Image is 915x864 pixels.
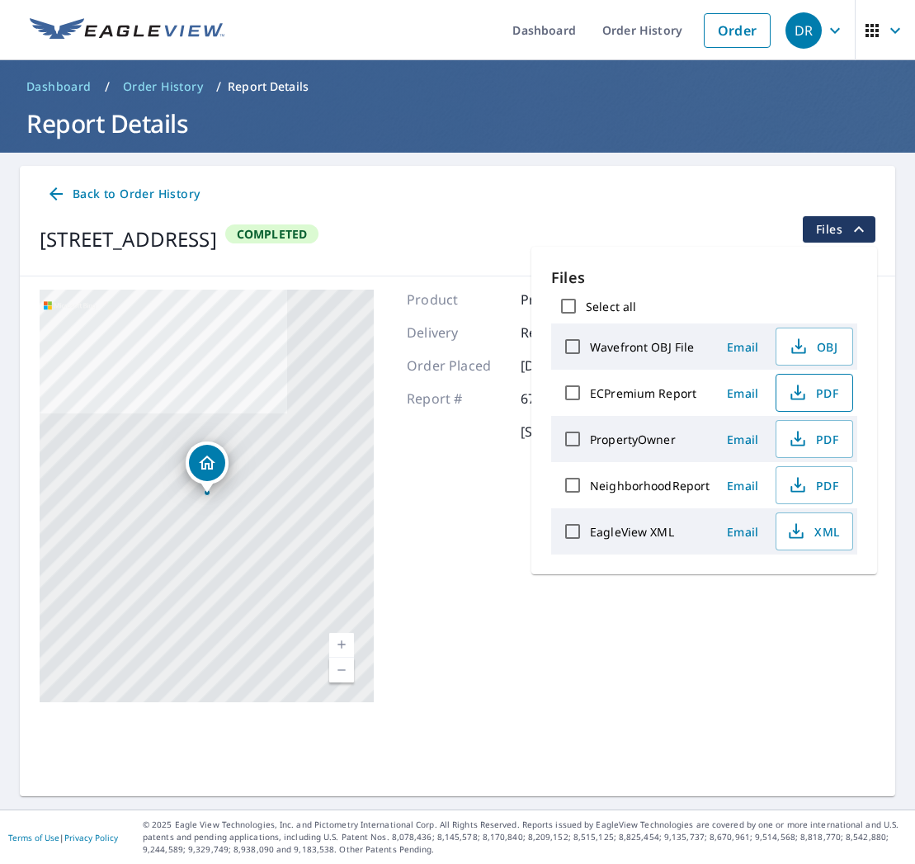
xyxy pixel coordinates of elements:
button: PDF [776,420,853,458]
p: Report Details [228,78,309,95]
button: Email [716,334,769,360]
li: / [216,77,221,97]
a: Order [704,13,771,48]
p: | [8,833,118,843]
p: Order Placed [407,356,506,375]
div: DR [785,12,822,49]
span: Email [723,385,762,401]
button: PDF [776,466,853,504]
p: Delivery [407,323,506,342]
a: Current Level 17, Zoom Out [329,658,354,682]
a: Current Level 17, Zoom In [329,633,354,658]
li: / [105,77,110,97]
button: Email [716,519,769,545]
span: Dashboard [26,78,92,95]
span: PDF [786,383,839,403]
p: Files [551,267,857,289]
span: Email [723,478,762,493]
span: Email [723,339,762,355]
label: Wavefront OBJ File [590,339,694,355]
p: [DATE] [521,356,620,375]
p: 67700591 [521,389,620,408]
nav: breadcrumb [20,73,895,100]
label: NeighborhoodReport [590,478,710,493]
a: Back to Order History [40,179,206,210]
img: EV Logo [30,18,224,43]
p: Premium [521,290,620,309]
a: Privacy Policy [64,832,118,843]
button: XML [776,512,853,550]
button: filesDropdownBtn-67700591 [802,216,875,243]
label: Select all [586,299,636,314]
a: Dashboard [20,73,98,100]
div: [STREET_ADDRESS] [40,224,217,254]
span: PDF [786,475,839,495]
p: Product [407,290,506,309]
a: Order History [116,73,210,100]
span: XML [786,522,839,541]
p: © 2025 Eagle View Technologies, Inc. and Pictometry International Corp. All Rights Reserved. Repo... [143,819,907,856]
p: Regular [521,323,620,342]
button: Email [716,427,769,452]
h1: Report Details [20,106,895,140]
label: PropertyOwner [590,432,676,447]
button: PDF [776,374,853,412]
button: Email [716,473,769,498]
span: Email [723,524,762,540]
span: PDF [786,429,839,449]
span: Files [816,220,869,239]
span: Order History [123,78,203,95]
span: Completed [227,226,318,242]
label: EagleView XML [590,524,674,540]
span: Email [723,432,762,447]
button: OBJ [776,328,853,366]
p: Report # [407,389,506,408]
a: Terms of Use [8,832,59,843]
div: Dropped pin, building 1, Residential property, 3818 PARKDALE RD SASKATOON, SK S7H4W5 [186,441,229,493]
p: [STREET_ADDRESS] [521,422,640,441]
button: Email [716,380,769,406]
label: ECPremium Report [590,385,696,401]
span: OBJ [786,337,839,356]
span: Back to Order History [46,184,200,205]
